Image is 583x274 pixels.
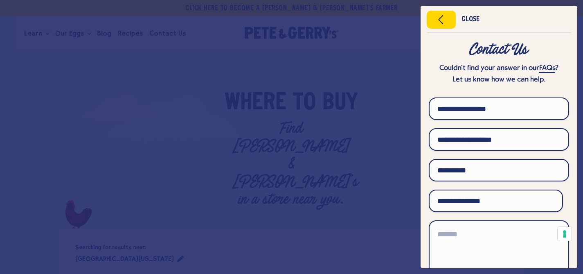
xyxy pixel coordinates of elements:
a: FAQs [539,64,555,73]
p: Let us know how we can help. [429,74,569,86]
button: Close menu [427,11,456,29]
div: Contact Us [429,42,569,57]
div: Close [461,17,479,23]
p: Couldn’t find your answer in our ? [429,63,569,74]
button: Your consent preferences for tracking technologies [558,227,572,241]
